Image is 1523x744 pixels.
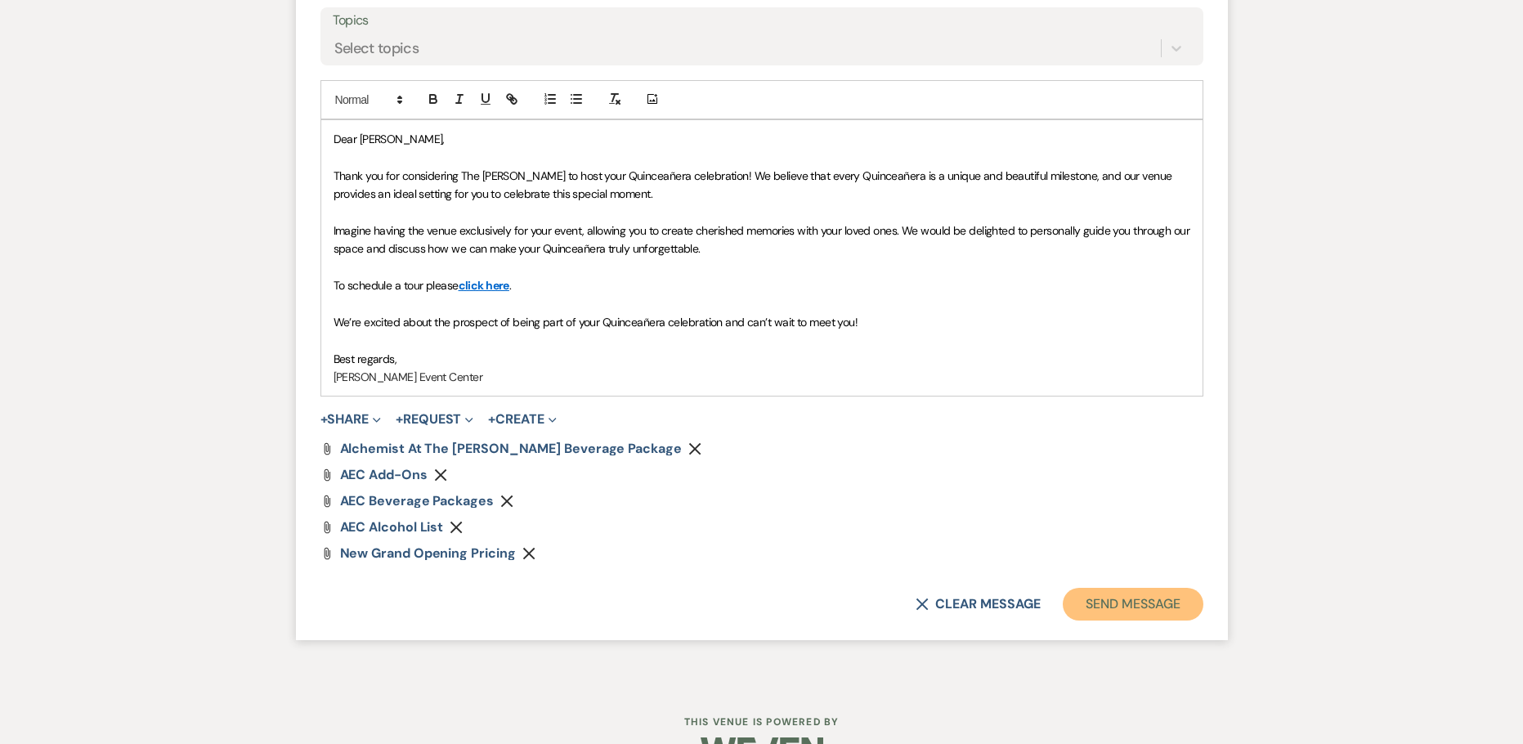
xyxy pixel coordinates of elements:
span: AEC Add-Ons [340,466,428,483]
button: Share [320,413,382,426]
span: Thank you for considering The [PERSON_NAME] to host your Quinceañera celebration! We believe that... [334,168,1176,201]
span: AEC Beverage Packages [340,492,494,509]
span: Alchemist at The [PERSON_NAME] Beverage Package [340,440,682,457]
span: + [320,413,328,426]
span: AEC Alcohol List [340,518,444,536]
button: Create [488,413,556,426]
span: + [396,413,403,426]
a: New Grand Opening Pricing [340,547,516,560]
span: Dear [PERSON_NAME], [334,132,445,146]
a: AEC Alcohol List [340,521,444,534]
span: Best regards, [334,352,397,366]
p: [PERSON_NAME] Event Center [334,368,1190,386]
span: We’re excited about the prospect of being part of your Quinceañera celebration and can’t wait to ... [334,315,858,329]
button: Send Message [1063,588,1203,621]
button: Clear message [916,598,1040,611]
span: New Grand Opening Pricing [340,545,516,562]
button: Request [396,413,473,426]
a: Alchemist at The [PERSON_NAME] Beverage Package [340,442,682,455]
a: click here [459,278,509,293]
span: Imagine having the venue exclusively for your event, allowing you to create cherished memories wi... [334,223,1193,256]
a: AEC Add-Ons [340,468,428,482]
span: To schedule a tour please [334,278,459,293]
span: . [509,278,511,293]
label: Topics [333,9,1191,33]
span: + [488,413,495,426]
div: Select topics [334,37,419,59]
a: AEC Beverage Packages [340,495,494,508]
